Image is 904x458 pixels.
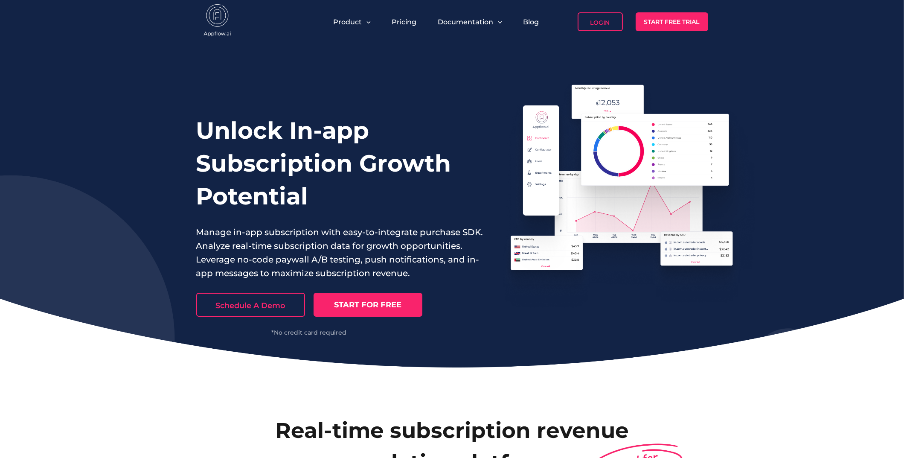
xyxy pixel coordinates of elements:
button: Product [334,18,371,26]
img: appflow.ai-logo [196,4,239,38]
div: *No credit card required [196,330,422,335]
button: Documentation [438,18,502,26]
p: Manage in-app subscription with easy-to-integrate purchase SDK. Analyze real-time subscription da... [196,225,484,280]
a: Start Free Trial [636,12,708,31]
span: Documentation [438,18,494,26]
span: Product [334,18,362,26]
a: Blog [523,18,539,26]
a: Schedule A Demo [196,293,305,317]
a: Pricing [392,18,417,26]
a: Login [578,12,623,31]
h1: Unlock In-app Subscription Growth Potential [196,114,484,213]
a: START FOR FREE [314,293,422,317]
